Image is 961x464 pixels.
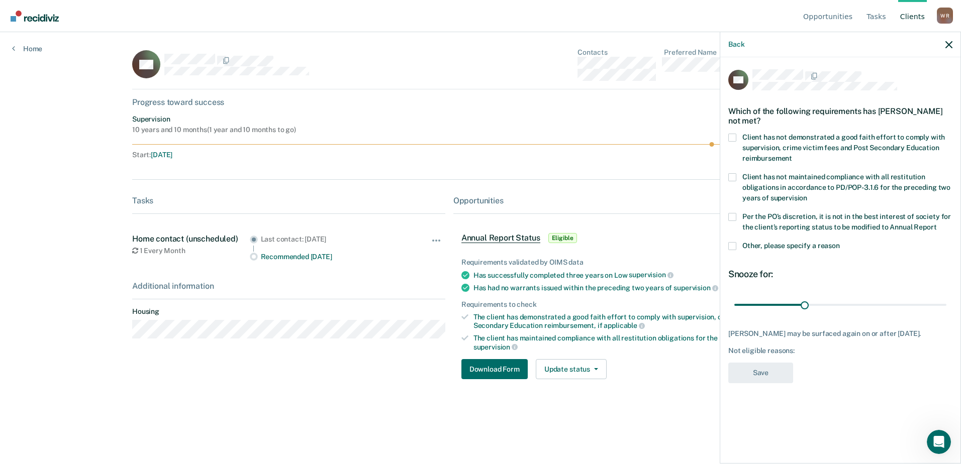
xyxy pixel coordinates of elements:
div: Which of the following requirements has [PERSON_NAME] not met? [728,98,952,134]
button: Update status [536,359,607,379]
span: Eligible [548,233,577,243]
span: supervision [473,343,518,351]
div: Last contact: [DATE] [261,235,406,244]
dt: Housing [132,307,445,316]
button: Download Form [461,359,528,379]
div: Requirements to check [461,300,821,309]
div: Requirements validated by OIMS data [461,258,821,267]
button: Back [728,40,744,49]
a: Home [12,44,42,53]
div: Progress toward success [132,97,829,107]
div: Snooze for: [728,269,952,280]
a: Navigate to form link [461,359,532,379]
button: Profile dropdown button [937,8,953,24]
div: Supervision [132,115,296,124]
div: Has successfully completed three years on Low [473,271,821,280]
div: 1 Every Month [132,247,250,255]
span: [DATE] [151,151,172,159]
span: applicable [604,321,644,329]
div: Not eligible reasons: [728,346,952,355]
div: Recommended [DATE] [261,253,406,261]
div: Tasks [132,196,445,205]
dt: Contacts [578,48,656,57]
div: Start : [132,151,481,159]
div: The client has demonstrated a good faith effort to comply with supervision, crime victim fees and... [473,313,821,330]
div: Additional information [132,281,445,291]
iframe: Intercom live chat [927,430,951,454]
span: Client has not maintained compliance with all restitution obligations in accordance to PD/POP-3.1... [742,173,950,202]
div: Has had no warrants issued within the preceding two years of [473,283,821,292]
dt: Preferred Name [664,48,742,57]
div: The client has maintained compliance with all restitution obligations for the preceding two years of [473,334,821,351]
span: supervision [674,284,718,292]
button: Save [728,363,793,383]
span: Other, please specify a reason [742,242,840,250]
span: Annual Report Status [461,233,540,243]
div: W R [937,8,953,24]
div: 10 years and 10 months ( 1 year and 10 months to go ) [132,126,296,134]
span: Client has not demonstrated a good faith effort to comply with supervision, crime victim fees and... [742,133,945,162]
span: supervision [629,271,673,279]
div: Home contact (unscheduled) [132,234,250,244]
span: Per the PO’s discretion, it is not in the best interest of society for the client’s reporting sta... [742,212,951,231]
div: End : [485,151,829,159]
div: Opportunities [453,196,829,205]
div: [PERSON_NAME] may be surfaced again on or after [DATE]. [728,329,952,338]
img: Recidiviz [11,11,59,22]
